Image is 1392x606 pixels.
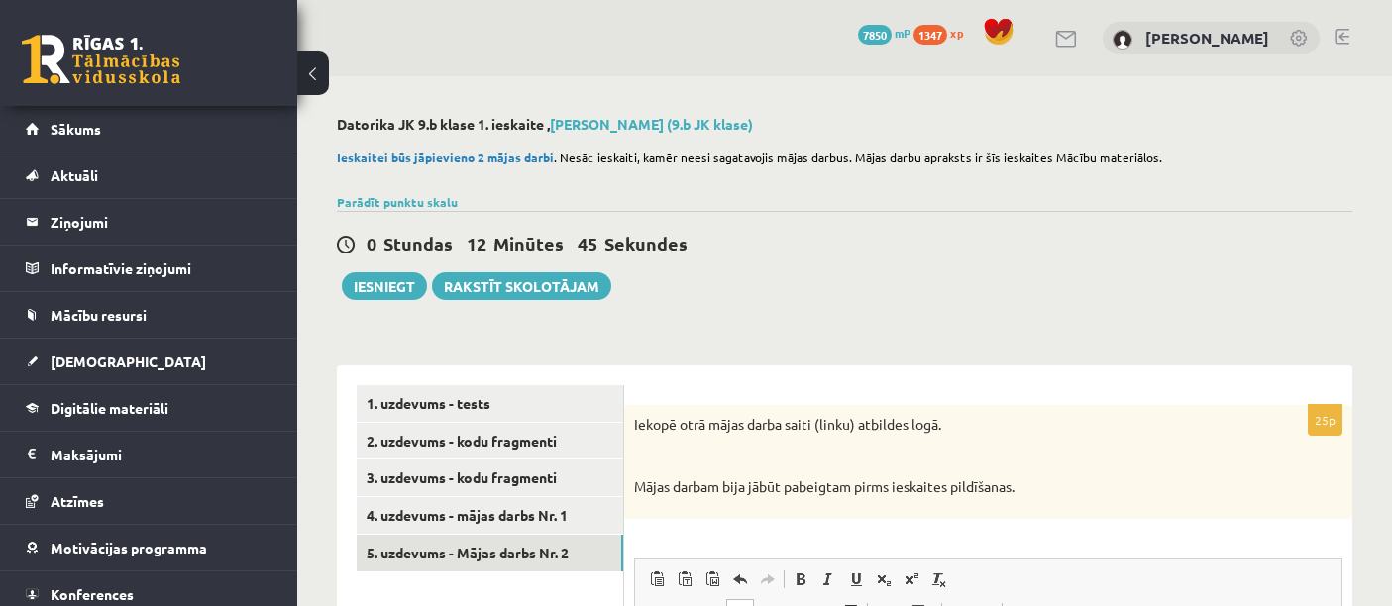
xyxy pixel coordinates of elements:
[467,232,486,254] span: 12
[26,478,272,524] a: Atzīmes
[858,25,910,41] a: 7850 mP
[814,566,842,592] a: Slīpraksts (vadīšanas taustiņš+I)
[51,306,147,324] span: Mācību resursi
[604,232,688,254] span: Sekundes
[634,477,1243,497] p: Mājas darbam bija jābūt pabeigtam pirms ieskaites pildīšanas.
[26,385,272,431] a: Digitālie materiāli
[858,25,892,45] span: 7850
[842,566,870,592] a: Pasvītrojums (vadīšanas taustiņš+U)
[357,497,623,534] a: 4. uzdevums - mājas darbs Nr. 1
[357,385,623,422] a: 1. uzdevums - tests
[51,246,272,291] legend: Informatīvie ziņojumi
[51,432,272,477] legend: Maksājumi
[554,150,1162,165] span: . Nesāc ieskaiti, kamēr neesi sagatavojis mājas darbus. Mājas darbu apraksts ir šīs ieskaites Māc...
[51,492,104,510] span: Atzīmes
[51,585,134,603] span: Konferences
[898,566,925,592] a: Augšraksts
[787,566,814,592] a: Treknraksts (vadīšanas taustiņš+B)
[643,566,671,592] a: Ielīmēt (vadīšanas taustiņš+V)
[1145,28,1269,48] a: [PERSON_NAME]
[357,535,623,571] a: 5. uzdevums - Mājas darbs Nr. 2
[550,115,753,133] a: [PERSON_NAME] (9.b JK klase)
[895,25,910,41] span: mP
[870,566,898,592] a: Apakšraksts
[26,152,272,198] a: Aktuāli
[337,116,1352,133] h2: Datorika JK 9.b klase 1. ieskaite ,
[367,232,376,254] span: 0
[1308,404,1342,436] p: 25p
[432,272,611,300] a: Rakstīt skolotājam
[1113,30,1132,50] img: Kristīna Vološina
[913,25,947,45] span: 1347
[726,566,754,592] a: Atcelt (vadīšanas taustiņš+Z)
[925,566,953,592] a: Noņemt stilus
[51,166,98,184] span: Aktuāli
[26,199,272,245] a: Ziņojumi
[357,423,623,459] a: 2. uzdevums - kodu fragmenti
[26,339,272,384] a: [DEMOGRAPHIC_DATA]
[26,525,272,570] a: Motivācijas programma
[913,25,973,41] a: 1347 xp
[337,150,554,165] strong: Ieskaitei būs jāpievieno 2 mājas darbi
[950,25,963,41] span: xp
[578,232,597,254] span: 45
[26,106,272,151] a: Sākums
[26,292,272,338] a: Mācību resursi
[698,566,726,592] a: Ievietot no Worda
[22,35,180,84] a: Rīgas 1. Tālmācības vidusskola
[357,459,623,496] a: 3. uzdevums - kodu fragmenti
[493,232,564,254] span: Minūtes
[671,566,698,592] a: Ievietot kā vienkāršu tekstu (vadīšanas taustiņš+pārslēgšanas taustiņš+V)
[26,432,272,477] a: Maksājumi
[342,272,427,300] button: Iesniegt
[26,246,272,291] a: Informatīvie ziņojumi
[634,415,1243,435] p: Iekopē otrā mājas darba saiti (linku) atbildes logā.
[754,566,782,592] a: Atkārtot (vadīšanas taustiņš+Y)
[51,539,207,556] span: Motivācijas programma
[383,232,453,254] span: Stundas
[51,120,101,138] span: Sākums
[51,199,272,245] legend: Ziņojumi
[51,353,206,370] span: [DEMOGRAPHIC_DATA]
[337,194,458,210] a: Parādīt punktu skalu
[51,399,168,417] span: Digitālie materiāli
